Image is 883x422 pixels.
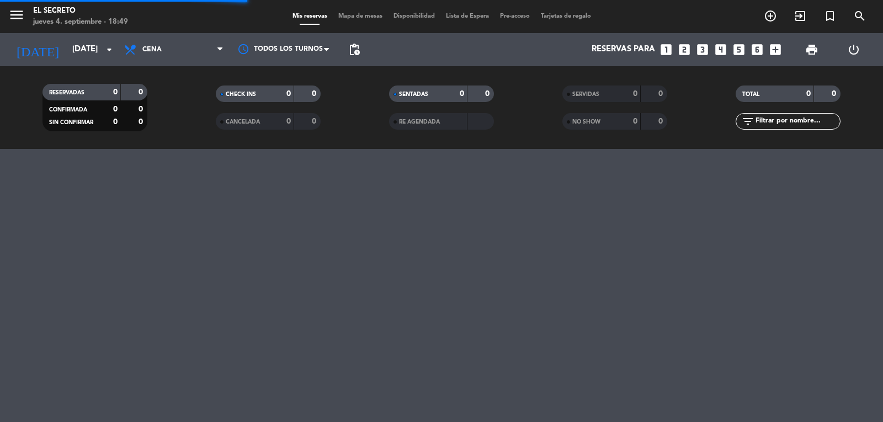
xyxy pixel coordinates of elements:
strong: 0 [832,90,838,98]
span: TOTAL [742,92,759,97]
strong: 0 [139,118,145,126]
strong: 0 [286,90,291,98]
span: RE AGENDADA [399,119,440,125]
span: print [805,43,818,56]
span: SIN CONFIRMAR [49,120,93,125]
div: LOG OUT [833,33,875,66]
div: jueves 4. septiembre - 18:49 [33,17,128,28]
strong: 0 [113,118,118,126]
i: looks_6 [750,42,764,57]
i: add_box [768,42,783,57]
i: looks_5 [732,42,746,57]
strong: 0 [113,88,118,96]
i: arrow_drop_down [103,43,116,56]
strong: 0 [658,90,665,98]
span: Mapa de mesas [333,13,388,19]
strong: 0 [633,90,637,98]
span: Pre-acceso [494,13,535,19]
input: Filtrar por nombre... [754,115,840,127]
span: CONFIRMADA [49,107,87,113]
strong: 0 [658,117,665,125]
i: add_circle_outline [764,9,777,23]
i: menu [8,7,25,23]
i: exit_to_app [794,9,807,23]
strong: 0 [633,117,637,125]
span: pending_actions [348,43,361,56]
div: El secreto [33,6,128,17]
i: looks_one [659,42,673,57]
strong: 0 [485,90,492,98]
i: looks_two [677,42,691,57]
i: power_settings_new [847,43,860,56]
button: menu [8,7,25,27]
span: RESERVADAS [49,90,84,95]
span: Lista de Espera [440,13,494,19]
span: Mis reservas [287,13,333,19]
span: CHECK INS [226,92,256,97]
span: CANCELADA [226,119,260,125]
strong: 0 [139,105,145,113]
strong: 0 [113,105,118,113]
span: NO SHOW [572,119,600,125]
i: filter_list [741,115,754,128]
span: SENTADAS [399,92,428,97]
strong: 0 [312,90,318,98]
i: search [853,9,866,23]
span: Tarjetas de regalo [535,13,597,19]
i: [DATE] [8,38,67,62]
span: SERVIDAS [572,92,599,97]
strong: 0 [460,90,464,98]
span: Reservas para [592,45,655,55]
span: Cena [142,46,162,54]
span: Disponibilidad [388,13,440,19]
strong: 0 [286,117,291,125]
strong: 0 [806,90,811,98]
i: turned_in_not [823,9,837,23]
i: looks_4 [714,42,728,57]
strong: 0 [139,88,145,96]
strong: 0 [312,117,318,125]
i: looks_3 [695,42,710,57]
